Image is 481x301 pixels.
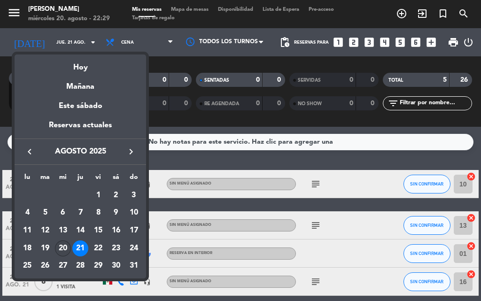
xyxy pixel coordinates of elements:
td: 13 de agosto de 2025 [54,222,72,239]
div: 13 [55,223,71,239]
div: 11 [19,223,35,239]
td: 28 de agosto de 2025 [72,257,90,275]
div: 19 [37,240,53,256]
div: 20 [55,240,71,256]
td: 7 de agosto de 2025 [72,204,90,222]
div: Este sábado [15,93,146,119]
span: agosto 2025 [38,146,123,158]
td: 22 de agosto de 2025 [89,239,107,257]
td: 14 de agosto de 2025 [72,222,90,239]
td: 8 de agosto de 2025 [89,204,107,222]
div: 28 [72,258,88,274]
div: 17 [126,223,142,239]
div: 18 [19,240,35,256]
td: 18 de agosto de 2025 [18,239,36,257]
i: keyboard_arrow_right [125,146,137,157]
th: viernes [89,172,107,186]
th: lunes [18,172,36,186]
div: 21 [72,240,88,256]
div: 25 [19,258,35,274]
td: 17 de agosto de 2025 [125,222,143,239]
div: Reservas actuales [15,119,146,139]
td: 23 de agosto de 2025 [107,239,125,257]
td: 25 de agosto de 2025 [18,257,36,275]
div: Hoy [15,54,146,74]
div: 9 [108,205,124,221]
td: 20 de agosto de 2025 [54,239,72,257]
div: 16 [108,223,124,239]
div: 31 [126,258,142,274]
div: 22 [90,240,106,256]
td: 15 de agosto de 2025 [89,222,107,239]
td: 4 de agosto de 2025 [18,204,36,222]
td: 1 de agosto de 2025 [89,186,107,204]
th: domingo [125,172,143,186]
div: 23 [108,240,124,256]
button: keyboard_arrow_left [21,146,38,158]
td: 24 de agosto de 2025 [125,239,143,257]
td: 26 de agosto de 2025 [36,257,54,275]
div: 5 [37,205,53,221]
td: 16 de agosto de 2025 [107,222,125,239]
td: 12 de agosto de 2025 [36,222,54,239]
div: 4 [19,205,35,221]
div: 1 [90,187,106,203]
div: 15 [90,223,106,239]
td: AGO. [18,186,89,204]
div: 26 [37,258,53,274]
div: 29 [90,258,106,274]
div: 30 [108,258,124,274]
div: 10 [126,205,142,221]
th: martes [36,172,54,186]
td: 29 de agosto de 2025 [89,257,107,275]
td: 19 de agosto de 2025 [36,239,54,257]
div: 24 [126,240,142,256]
i: keyboard_arrow_left [24,146,35,157]
td: 2 de agosto de 2025 [107,186,125,204]
th: sábado [107,172,125,186]
div: 2 [108,187,124,203]
div: 12 [37,223,53,239]
button: keyboard_arrow_right [123,146,140,158]
th: miércoles [54,172,72,186]
td: 21 de agosto de 2025 [72,239,90,257]
td: 5 de agosto de 2025 [36,204,54,222]
div: 3 [126,187,142,203]
div: 7 [72,205,88,221]
td: 10 de agosto de 2025 [125,204,143,222]
td: 11 de agosto de 2025 [18,222,36,239]
div: 6 [55,205,71,221]
div: 14 [72,223,88,239]
td: 6 de agosto de 2025 [54,204,72,222]
td: 30 de agosto de 2025 [107,257,125,275]
td: 27 de agosto de 2025 [54,257,72,275]
th: jueves [72,172,90,186]
td: 9 de agosto de 2025 [107,204,125,222]
div: Mañana [15,74,146,93]
div: 8 [90,205,106,221]
div: 27 [55,258,71,274]
td: 3 de agosto de 2025 [125,186,143,204]
td: 31 de agosto de 2025 [125,257,143,275]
